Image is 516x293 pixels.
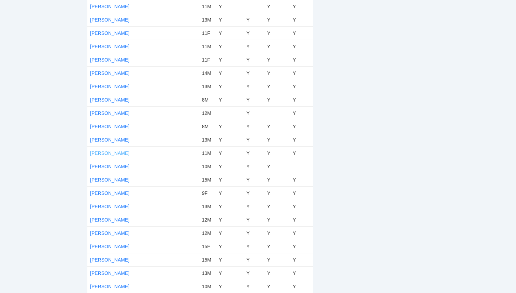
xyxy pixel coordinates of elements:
[199,226,216,240] td: 12M
[199,280,216,293] td: 10M
[244,40,264,53] td: Y
[244,213,264,226] td: Y
[290,226,313,240] td: Y
[244,253,264,266] td: Y
[244,280,264,293] td: Y
[90,230,129,236] a: [PERSON_NAME]
[290,146,313,160] td: Y
[90,110,129,116] a: [PERSON_NAME]
[290,66,313,80] td: Y
[216,40,244,53] td: Y
[216,280,244,293] td: Y
[290,53,313,66] td: Y
[264,80,290,93] td: Y
[244,120,264,133] td: Y
[290,200,313,213] td: Y
[244,146,264,160] td: Y
[290,253,313,266] td: Y
[290,186,313,200] td: Y
[244,173,264,186] td: Y
[244,13,264,26] td: Y
[290,133,313,146] td: Y
[216,173,244,186] td: Y
[199,213,216,226] td: 12M
[244,133,264,146] td: Y
[199,253,216,266] td: 15M
[199,266,216,280] td: 13M
[264,266,290,280] td: Y
[244,26,264,40] td: Y
[264,66,290,80] td: Y
[264,253,290,266] td: Y
[290,173,313,186] td: Y
[264,26,290,40] td: Y
[264,160,290,173] td: Y
[216,26,244,40] td: Y
[264,213,290,226] td: Y
[216,266,244,280] td: Y
[244,186,264,200] td: Y
[216,226,244,240] td: Y
[244,240,264,253] td: Y
[199,160,216,173] td: 10M
[290,213,313,226] td: Y
[264,226,290,240] td: Y
[216,120,244,133] td: Y
[90,17,129,23] a: [PERSON_NAME]
[90,217,129,223] a: [PERSON_NAME]
[199,26,216,40] td: 11F
[264,240,290,253] td: Y
[199,80,216,93] td: 13M
[216,160,244,173] td: Y
[290,26,313,40] td: Y
[216,53,244,66] td: Y
[199,106,216,120] td: 12M
[199,13,216,26] td: 13M
[216,146,244,160] td: Y
[264,40,290,53] td: Y
[199,173,216,186] td: 15M
[290,280,313,293] td: Y
[90,270,129,276] a: [PERSON_NAME]
[90,257,129,263] a: [PERSON_NAME]
[199,53,216,66] td: 11F
[90,57,129,63] a: [PERSON_NAME]
[264,173,290,186] td: Y
[90,4,129,9] a: [PERSON_NAME]
[290,120,313,133] td: Y
[90,97,129,103] a: [PERSON_NAME]
[264,280,290,293] td: Y
[264,133,290,146] td: Y
[90,30,129,36] a: [PERSON_NAME]
[264,53,290,66] td: Y
[244,93,264,106] td: Y
[199,120,216,133] td: 8M
[199,133,216,146] td: 13M
[264,186,290,200] td: Y
[199,40,216,53] td: 11M
[244,80,264,93] td: Y
[90,204,129,209] a: [PERSON_NAME]
[216,93,244,106] td: Y
[264,200,290,213] td: Y
[199,66,216,80] td: 14M
[244,53,264,66] td: Y
[264,93,290,106] td: Y
[244,226,264,240] td: Y
[244,160,264,173] td: Y
[90,124,129,129] a: [PERSON_NAME]
[244,266,264,280] td: Y
[90,190,129,196] a: [PERSON_NAME]
[216,133,244,146] td: Y
[264,13,290,26] td: Y
[216,13,244,26] td: Y
[90,84,129,89] a: [PERSON_NAME]
[199,200,216,213] td: 13M
[244,106,264,120] td: Y
[199,93,216,106] td: 8M
[90,150,129,156] a: [PERSON_NAME]
[90,284,129,289] a: [PERSON_NAME]
[90,244,129,249] a: [PERSON_NAME]
[290,40,313,53] td: Y
[290,80,313,93] td: Y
